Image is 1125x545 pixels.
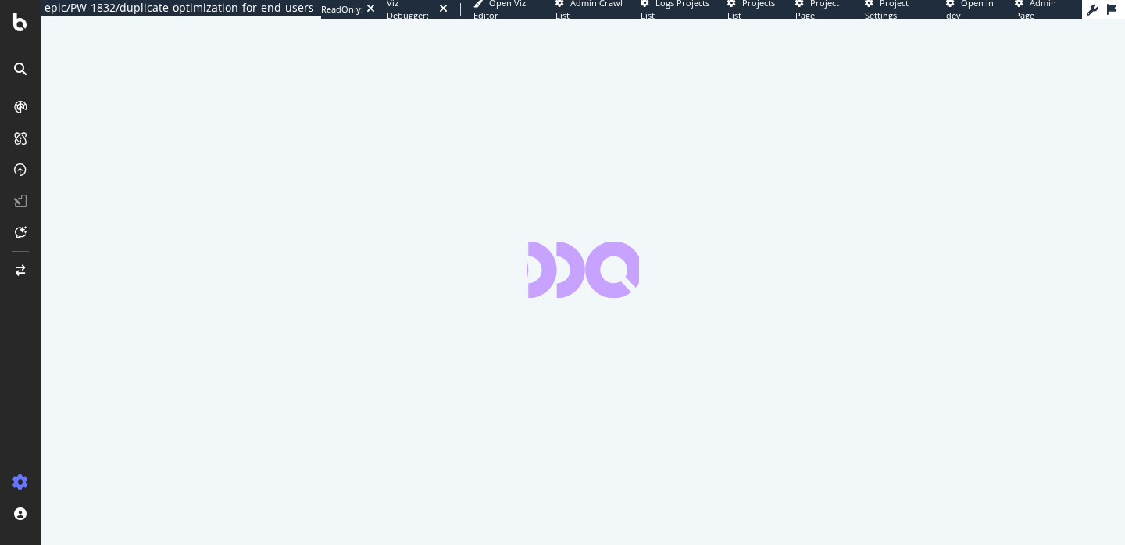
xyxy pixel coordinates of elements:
[321,3,363,16] div: ReadOnly:
[527,242,639,298] div: animation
